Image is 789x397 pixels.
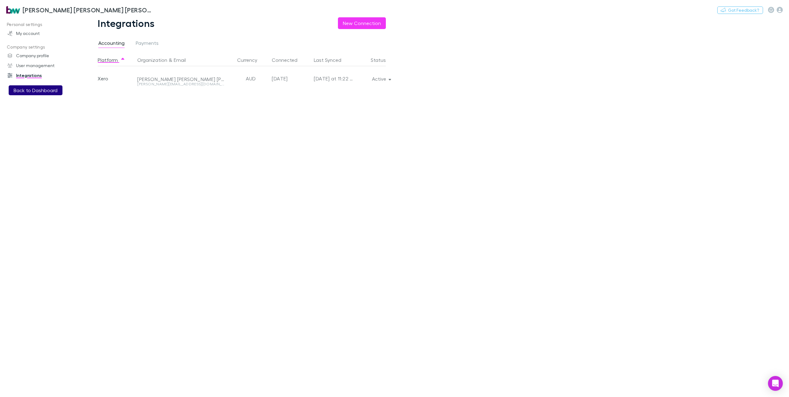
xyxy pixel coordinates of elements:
div: [PERSON_NAME][EMAIL_ADDRESS][DOMAIN_NAME] [137,82,226,86]
a: Company profile [1,51,86,61]
button: Active [367,75,395,83]
button: Currency [237,54,265,66]
div: [DATE] at 11:22 AM [314,66,353,91]
div: AUD [232,66,269,91]
button: New Connection [338,17,386,29]
button: Last Synced [314,54,349,66]
a: Integrations [1,70,86,80]
a: My account [1,28,86,38]
button: Organization [137,54,167,66]
button: Got Feedback? [717,6,763,14]
span: Accounting [98,40,125,48]
span: Payments [136,40,159,48]
button: Status [371,54,393,66]
button: Platform [98,54,125,66]
button: Email [174,54,186,66]
a: User management [1,61,86,70]
h3: [PERSON_NAME] [PERSON_NAME] [PERSON_NAME] Partners [23,6,153,14]
button: Back to Dashboard [9,85,62,95]
h1: Integrations [98,17,155,29]
div: Xero [98,66,135,91]
div: [DATE] [272,66,309,91]
div: & [137,54,230,66]
img: Brewster Walsh Waters Partners's Logo [6,6,20,14]
a: [PERSON_NAME] [PERSON_NAME] [PERSON_NAME] Partners [2,2,157,17]
p: Personal settings [1,21,86,28]
p: Company settings [1,43,86,51]
div: [PERSON_NAME] [PERSON_NAME] [PERSON_NAME] Partners [137,76,226,82]
div: Open Intercom Messenger [768,376,783,391]
button: Connected [272,54,305,66]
